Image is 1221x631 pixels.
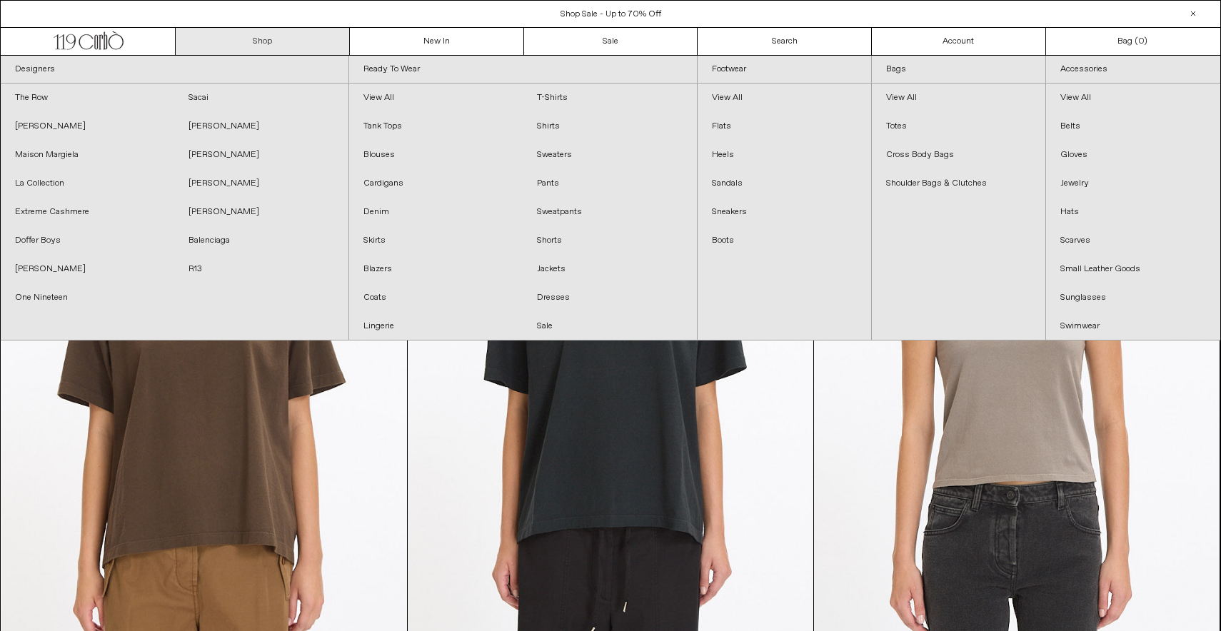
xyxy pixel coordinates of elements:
a: Account [872,28,1046,55]
a: Ready To Wear [349,56,697,84]
a: Dresses [523,283,696,312]
a: Lingerie [349,312,523,340]
a: Pants [523,169,696,198]
a: Sandals [698,169,871,198]
a: Gloves [1046,141,1220,169]
a: Sale [523,312,696,340]
a: Blazers [349,255,523,283]
a: Sneakers [698,198,871,226]
a: Shop Sale - Up to 70% Off [561,9,661,20]
a: Extreme Cashmere [1,198,174,226]
a: The Row [1,84,174,112]
a: Blouses [349,141,523,169]
a: Accessories [1046,56,1220,84]
a: Hats [1046,198,1220,226]
a: Sunglasses [1046,283,1220,312]
a: [PERSON_NAME] [174,141,348,169]
a: Small Leather Goods [1046,255,1220,283]
a: Shorts [523,226,696,255]
a: View All [698,84,871,112]
a: New In [350,28,524,55]
a: View All [872,84,1045,112]
a: Coats [349,283,523,312]
a: [PERSON_NAME] [1,255,174,283]
a: Shoulder Bags & Clutches [872,169,1045,198]
a: Balenciaga [174,226,348,255]
a: Boots [698,226,871,255]
a: [PERSON_NAME] [174,198,348,226]
a: Bags [872,56,1045,84]
a: Totes [872,112,1045,141]
a: One Nineteen [1,283,174,312]
a: T-Shirts [523,84,696,112]
a: [PERSON_NAME] [174,169,348,198]
a: Sweaters [523,141,696,169]
a: Maison Margiela [1,141,174,169]
a: Footwear [698,56,871,84]
span: ) [1138,35,1147,48]
a: Search [698,28,872,55]
span: 0 [1138,36,1144,47]
a: [PERSON_NAME] [174,112,348,141]
a: R13 [174,255,348,283]
a: Shirts [523,112,696,141]
a: Cross Body Bags [872,141,1045,169]
a: Jewelry [1046,169,1220,198]
a: Sale [524,28,698,55]
a: Heels [698,141,871,169]
a: Sacai [174,84,348,112]
a: View All [349,84,523,112]
a: Belts [1046,112,1220,141]
a: Bag () [1046,28,1220,55]
a: Shop [176,28,350,55]
a: Cardigans [349,169,523,198]
a: Sweatpants [523,198,696,226]
a: Designers [1,56,348,84]
a: Skirts [349,226,523,255]
a: Doffer Boys [1,226,174,255]
a: Flats [698,112,871,141]
a: [PERSON_NAME] [1,112,174,141]
a: Jackets [523,255,696,283]
a: View All [1046,84,1220,112]
a: La Collection [1,169,174,198]
a: Swimwear [1046,312,1220,340]
a: Scarves [1046,226,1220,255]
a: Tank Tops [349,112,523,141]
a: Denim [349,198,523,226]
